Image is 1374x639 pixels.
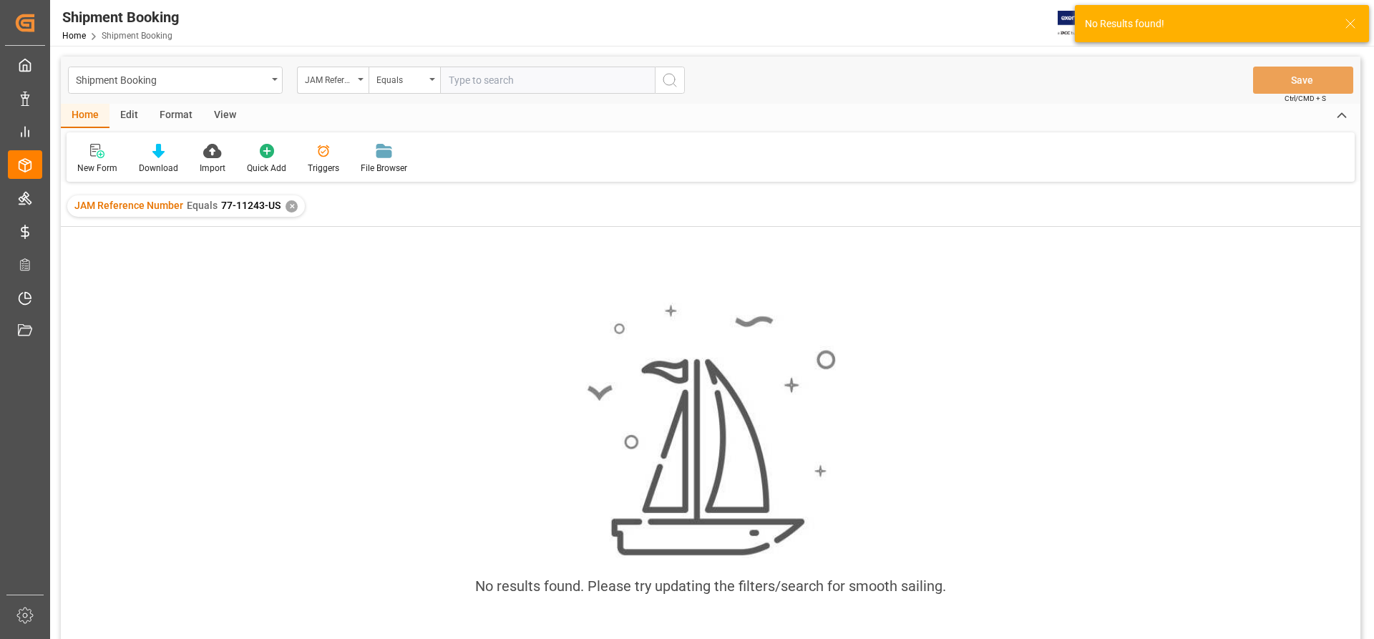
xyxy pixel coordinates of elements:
[1085,16,1331,31] div: No Results found!
[139,162,178,175] div: Download
[61,104,109,128] div: Home
[149,104,203,128] div: Format
[475,575,946,597] div: No results found. Please try updating the filters/search for smooth sailing.
[74,200,183,211] span: JAM Reference Number
[1058,11,1107,36] img: Exertis%20JAM%20-%20Email%20Logo.jpg_1722504956.jpg
[1253,67,1353,94] button: Save
[203,104,247,128] div: View
[187,200,218,211] span: Equals
[200,162,225,175] div: Import
[76,70,267,88] div: Shipment Booking
[221,200,281,211] span: 77-11243-US
[376,70,425,87] div: Equals
[585,303,836,558] img: smooth_sailing.jpeg
[655,67,685,94] button: search button
[1285,93,1326,104] span: Ctrl/CMD + S
[62,31,86,41] a: Home
[286,200,298,213] div: ✕
[77,162,117,175] div: New Form
[62,6,179,28] div: Shipment Booking
[305,70,354,87] div: JAM Reference Number
[109,104,149,128] div: Edit
[308,162,339,175] div: Triggers
[297,67,369,94] button: open menu
[369,67,440,94] button: open menu
[440,67,655,94] input: Type to search
[361,162,407,175] div: File Browser
[68,67,283,94] button: open menu
[247,162,286,175] div: Quick Add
